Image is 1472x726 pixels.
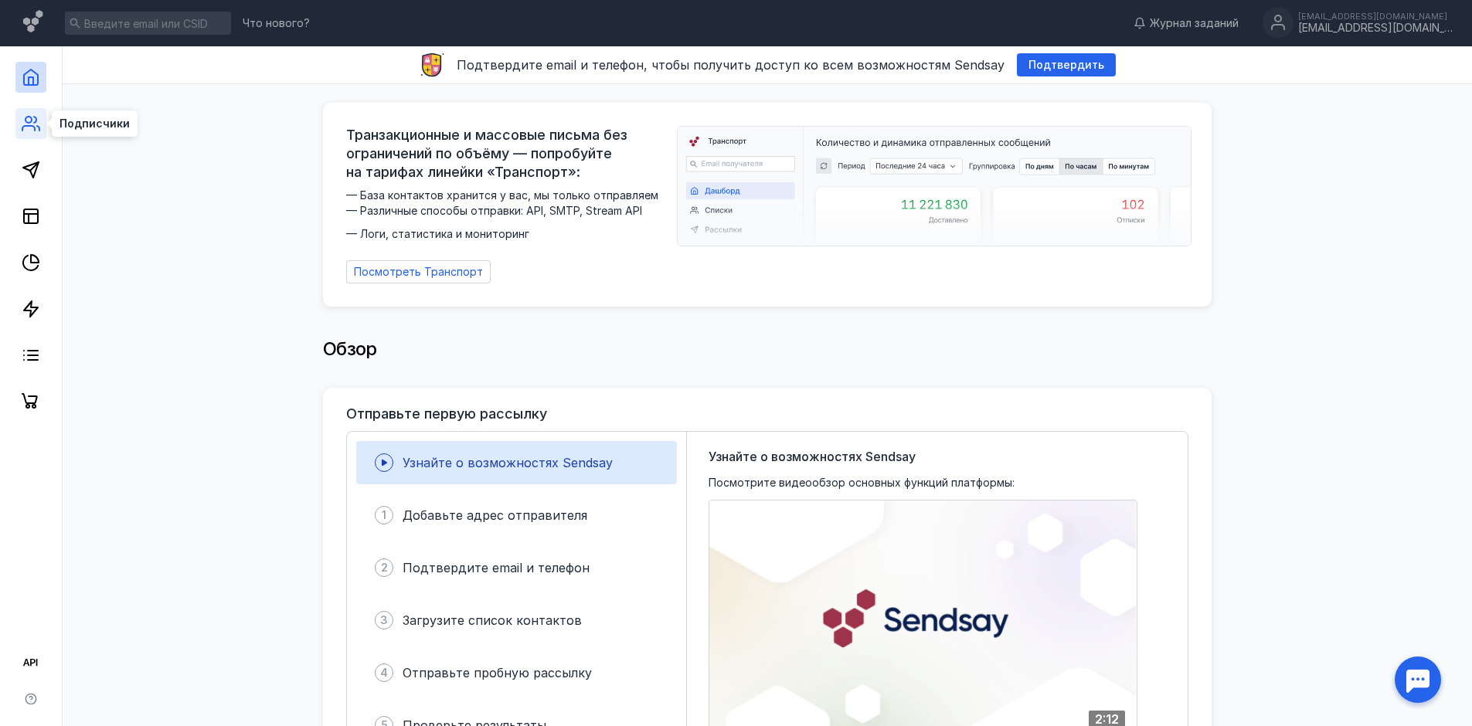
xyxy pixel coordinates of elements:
span: Узнайте о возможностях Sendsay [709,447,916,466]
span: Посмотрите видеообзор основных функций платформы: [709,475,1015,490]
span: Что нового? [243,18,310,29]
div: [EMAIL_ADDRESS][DOMAIN_NAME] [1298,12,1453,21]
button: Подтвердить [1017,53,1116,76]
span: Обзор [323,338,377,360]
span: Узнайте о возможностях Sendsay [403,455,613,470]
div: [EMAIL_ADDRESS][DOMAIN_NAME] [1298,22,1453,35]
span: Подтвердите email и телефон [403,560,590,575]
span: 4 [380,665,388,680]
img: dashboard-transport-banner [678,127,1191,246]
span: — База контактов хранится у вас, мы только отправляем — Различные способы отправки: API, SMTP, St... [346,188,668,242]
span: Журнал заданий [1150,15,1239,31]
input: Введите email или CSID [65,12,231,35]
a: Посмотреть Транспорт [346,260,491,283]
span: Подтвердить [1028,59,1104,72]
a: Журнал заданий [1126,15,1246,31]
span: Добавьте адрес отправителя [403,507,587,523]
span: Загрузите список контактов [403,612,582,628]
span: Транзакционные и массовые письма без ограничений по объёму — попробуйте на тарифах линейки «Транс... [346,126,668,181]
span: 1 [382,507,386,523]
span: Посмотреть Транспорт [354,266,483,279]
span: 2 [381,560,388,575]
h3: Отправьте первую рассылку [346,406,547,422]
a: Что нового? [235,18,318,29]
span: Подписчики [59,118,130,129]
span: 3 [380,612,388,628]
span: Отправьте пробную рассылку [403,665,592,680]
span: Подтвердите email и телефон, чтобы получить доступ ко всем возможностям Sendsay [457,57,1005,73]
